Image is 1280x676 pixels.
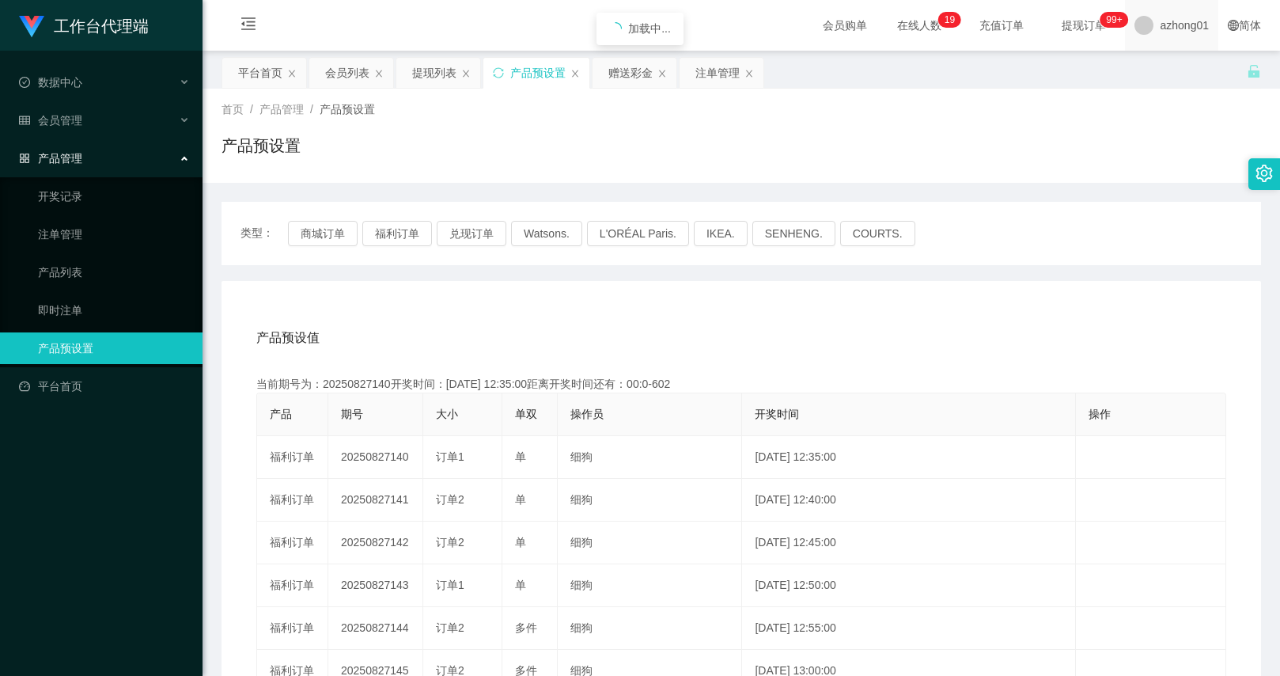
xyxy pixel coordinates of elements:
i: 图标: close [657,69,667,78]
button: 福利订单 [362,221,432,246]
a: 产品预设置 [38,332,190,364]
span: 订单1 [436,579,464,591]
button: L'ORÉAL Paris. [587,221,689,246]
p: 9 [949,12,955,28]
span: 大小 [436,408,458,420]
span: 产品 [270,408,292,420]
td: 福利订单 [257,522,328,564]
div: 当前期号为：20250827140开奖时间：[DATE] 12:35:00距离开奖时间还有：00:0-602 [256,376,1226,393]
td: 20250827143 [328,564,423,607]
td: 细狗 [558,522,742,564]
span: 类型： [240,221,288,246]
i: 图标: sync [493,67,504,78]
i: 图标: menu-fold [222,1,275,51]
div: 提现列表 [412,58,456,88]
div: 平台首页 [238,58,282,88]
div: 赠送彩金 [608,58,653,88]
div: 注单管理 [695,58,740,88]
i: 图标: check-circle-o [19,77,30,88]
span: 订单2 [436,536,464,549]
td: [DATE] 12:50:00 [742,564,1076,607]
button: COURTS. [840,221,915,246]
td: [DATE] 12:45:00 [742,522,1076,564]
i: icon: loading [609,22,622,35]
td: [DATE] 12:55:00 [742,607,1076,650]
sup: 978 [1100,12,1128,28]
a: 工作台代理端 [19,19,149,32]
span: 加载中... [628,22,671,35]
div: 产品预设置 [510,58,566,88]
td: 20250827140 [328,436,423,479]
td: 福利订单 [257,564,328,607]
img: logo.9652507e.png [19,16,44,38]
span: 订单2 [436,493,464,506]
span: 单 [515,450,526,463]
span: 产品预设置 [320,103,375,116]
h1: 工作台代理端 [54,1,149,51]
i: 图标: close [744,69,754,78]
span: 多件 [515,621,537,634]
td: 福利订单 [257,436,328,479]
i: 图标: table [19,115,30,126]
span: 数据中心 [19,76,82,89]
td: 细狗 [558,607,742,650]
span: 产品管理 [19,152,82,165]
span: 充值订单 [971,20,1032,31]
td: 福利订单 [257,479,328,522]
div: 会员列表 [325,58,369,88]
span: 单 [515,493,526,506]
i: 图标: setting [1255,165,1273,182]
span: 操作 [1089,408,1111,420]
span: 订单1 [436,450,464,463]
td: 20250827144 [328,607,423,650]
a: 注单管理 [38,218,190,250]
td: 细狗 [558,436,742,479]
button: IKEA. [694,221,748,246]
i: 图标: close [287,69,297,78]
button: 商城订单 [288,221,358,246]
button: SENHENG. [752,221,835,246]
span: 单 [515,536,526,549]
p: 1 [945,12,950,28]
i: 图标: unlock [1247,64,1261,78]
span: 在线人数 [889,20,949,31]
span: 产品管理 [259,103,304,116]
sup: 19 [938,12,961,28]
span: 操作员 [570,408,604,420]
td: 20250827141 [328,479,423,522]
a: 产品列表 [38,256,190,288]
button: 兑现订单 [437,221,506,246]
span: / [250,103,253,116]
td: 细狗 [558,564,742,607]
a: 即时注单 [38,294,190,326]
span: 单双 [515,408,537,420]
a: 开奖记录 [38,180,190,212]
i: 图标: global [1228,20,1239,31]
span: 提现订单 [1054,20,1114,31]
td: 20250827142 [328,522,423,564]
i: 图标: close [461,69,471,78]
a: 图标: dashboard平台首页 [19,370,190,402]
span: 单 [515,579,526,591]
td: [DATE] 12:35:00 [742,436,1076,479]
span: 订单2 [436,621,464,634]
h1: 产品预设置 [222,134,301,158]
span: 产品预设值 [256,329,320,347]
i: 图标: close [374,69,384,78]
span: 会员管理 [19,114,82,127]
td: 细狗 [558,479,742,522]
td: 福利订单 [257,607,328,650]
span: 开奖时间 [755,408,799,420]
td: [DATE] 12:40:00 [742,479,1076,522]
button: Watsons. [511,221,582,246]
i: 图标: close [570,69,580,78]
span: / [310,103,313,116]
span: 期号 [341,408,363,420]
i: 图标: appstore-o [19,153,30,164]
span: 首页 [222,103,244,116]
